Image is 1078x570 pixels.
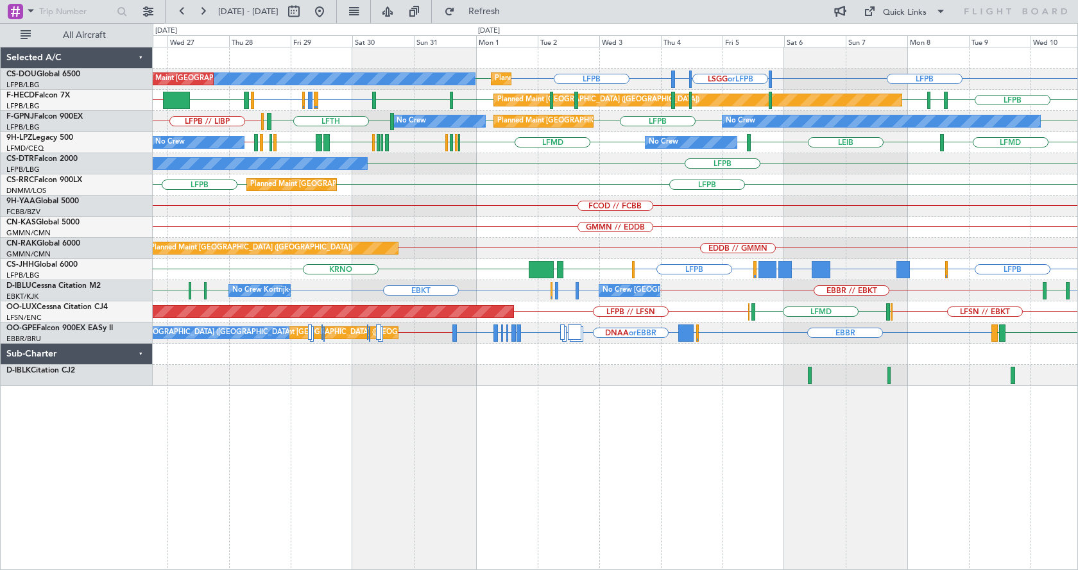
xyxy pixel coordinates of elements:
[6,367,31,374] span: D-IBLK
[784,35,846,47] div: Sat 6
[6,367,75,374] a: D-IBLKCitation CJ2
[723,35,784,47] div: Fri 5
[6,71,37,78] span: CS-DOU
[603,281,817,300] div: No Crew [GEOGRAPHIC_DATA] ([GEOGRAPHIC_DATA] National)
[6,122,40,132] a: LFPB/LBG
[155,133,185,152] div: No Crew
[6,134,32,142] span: 9H-LPZ
[458,7,511,16] span: Refresh
[6,303,37,311] span: OO-LUX
[248,323,480,342] div: Planned Maint [GEOGRAPHIC_DATA] ([GEOGRAPHIC_DATA] National)
[883,6,927,19] div: Quick Links
[6,228,51,238] a: GMMN/CMN
[6,207,40,217] a: FCBB/BZV
[6,113,34,121] span: F-GPNJ
[291,35,352,47] div: Fri 29
[6,155,78,163] a: CS-DTRFalcon 2000
[414,35,475,47] div: Sun 31
[218,6,278,17] span: [DATE] - [DATE]
[150,239,352,258] div: Planned Maint [GEOGRAPHIC_DATA] ([GEOGRAPHIC_DATA])
[155,26,177,37] div: [DATE]
[6,219,36,226] span: CN-KAS
[6,80,40,90] a: LFPB/LBG
[6,324,113,332] a: OO-GPEFalcon 900EX EASy II
[6,186,46,196] a: DNMM/LOS
[109,323,324,342] div: No Crew [GEOGRAPHIC_DATA] ([GEOGRAPHIC_DATA] National)
[6,101,40,111] a: LFPB/LBG
[6,240,80,247] a: CN-RAKGlobal 6000
[39,2,113,21] input: Trip Number
[397,112,426,131] div: No Crew
[6,92,70,99] a: F-HECDFalcon 7X
[6,144,44,153] a: LFMD/CEQ
[6,282,31,290] span: D-IBLU
[229,35,291,47] div: Thu 28
[14,25,139,46] button: All Aircraft
[6,240,37,247] span: CN-RAK
[846,35,907,47] div: Sun 7
[6,261,34,269] span: CS-JHH
[495,69,697,88] div: Planned Maint [GEOGRAPHIC_DATA] ([GEOGRAPHIC_DATA])
[232,281,364,300] div: No Crew Kortrijk-[GEOGRAPHIC_DATA]
[6,219,80,226] a: CN-KASGlobal 5000
[497,112,699,131] div: Planned Maint [GEOGRAPHIC_DATA] ([GEOGRAPHIC_DATA])
[6,197,79,205] a: 9H-YAAGlobal 5000
[6,334,41,344] a: EBBR/BRU
[6,261,78,269] a: CS-JHHGlobal 6000
[6,92,35,99] span: F-HECD
[6,134,73,142] a: 9H-LPZLegacy 500
[6,113,83,121] a: F-GPNJFalcon 900EX
[6,197,35,205] span: 9H-YAA
[6,292,38,301] a: EBKT/KJK
[33,31,135,40] span: All Aircraft
[6,249,51,259] a: GMMN/CMN
[6,155,34,163] span: CS-DTR
[907,35,969,47] div: Mon 8
[6,176,82,184] a: CS-RRCFalcon 900LX
[497,90,699,110] div: Planned Maint [GEOGRAPHIC_DATA] ([GEOGRAPHIC_DATA])
[857,1,952,22] button: Quick Links
[250,175,452,194] div: Planned Maint [GEOGRAPHIC_DATA] ([GEOGRAPHIC_DATA])
[167,35,229,47] div: Wed 27
[726,112,755,131] div: No Crew
[599,35,661,47] div: Wed 3
[352,35,414,47] div: Sat 30
[6,271,40,280] a: LFPB/LBG
[538,35,599,47] div: Tue 2
[649,133,678,152] div: No Crew
[6,313,42,323] a: LFSN/ENC
[6,324,37,332] span: OO-GPE
[6,176,34,184] span: CS-RRC
[661,35,723,47] div: Thu 4
[969,35,1031,47] div: Tue 9
[438,1,515,22] button: Refresh
[6,282,101,290] a: D-IBLUCessna Citation M2
[478,26,500,37] div: [DATE]
[6,303,108,311] a: OO-LUXCessna Citation CJ4
[476,35,538,47] div: Mon 1
[6,165,40,174] a: LFPB/LBG
[6,71,80,78] a: CS-DOUGlobal 6500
